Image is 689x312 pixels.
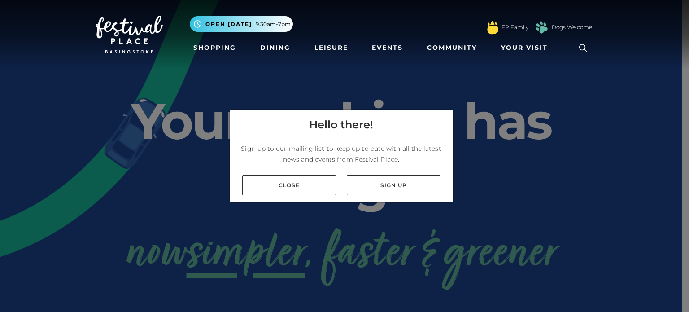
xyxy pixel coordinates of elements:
[311,40,352,56] a: Leisure
[309,117,373,133] h4: Hello there!
[237,143,446,165] p: Sign up to our mailing list to keep up to date with all the latest news and events from Festival ...
[242,175,336,195] a: Close
[423,40,480,56] a: Community
[368,40,406,56] a: Events
[256,20,291,28] span: 9.30am-7pm
[552,23,593,31] a: Dogs Welcome!
[96,16,163,53] img: Festival Place Logo
[190,40,240,56] a: Shopping
[205,20,252,28] span: Open [DATE]
[257,40,294,56] a: Dining
[501,23,528,31] a: FP Family
[190,16,293,32] button: Open [DATE] 9.30am-7pm
[501,43,548,53] span: Your Visit
[497,40,556,56] a: Your Visit
[347,175,440,195] a: Sign up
